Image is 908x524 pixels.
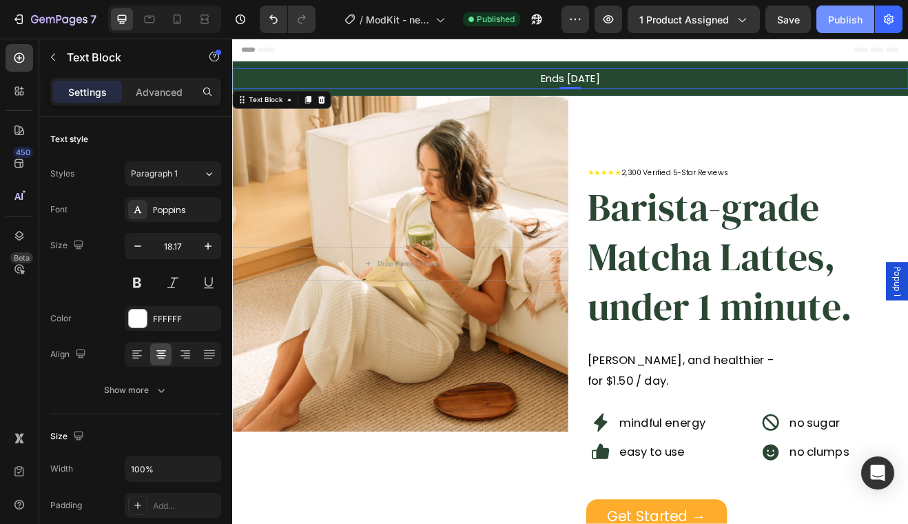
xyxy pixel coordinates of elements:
[806,279,820,315] span: Popup 1
[765,6,811,33] button: Save
[628,6,760,33] button: 1 product assigned
[473,458,579,483] p: mindful energy
[50,312,72,325] div: Color
[50,236,87,255] div: Size
[777,14,800,26] span: Save
[68,85,107,99] p: Settings
[1,38,825,61] p: Ends [DATE]
[50,345,89,364] div: Align
[260,6,316,33] div: Undo/Redo
[177,270,250,281] div: Drop element here
[477,13,515,26] span: Published
[475,158,606,171] span: 2,300 Verified 5-Star Reviews
[13,147,33,158] div: 450
[50,168,74,180] div: Styles
[17,69,64,81] div: Text Block
[434,381,678,432] p: [PERSON_NAME], and healthier - for $1.50 / day.
[50,133,88,145] div: Text style
[125,456,220,481] input: Auto
[434,158,475,171] span: ★★★★★
[828,12,863,27] div: Publish
[473,494,553,518] p: easy to use
[104,383,168,397] div: Show more
[125,161,221,186] button: Paragraph 1
[366,12,430,27] span: ModKit - new price for Uji matcha on What's Included - [DATE]
[131,168,178,180] span: Paragraph 1
[50,463,73,475] div: Width
[50,499,82,512] div: Padding
[10,252,33,263] div: Beta
[153,500,218,512] div: Add...
[639,12,729,27] span: 1 product assigned
[67,49,184,65] p: Text Block
[681,494,754,518] p: no clumps
[232,39,908,524] iframe: Design area
[90,11,96,28] p: 7
[50,203,68,216] div: Font
[433,175,827,361] h2: Barista-grade Matcha Lattes, under 1 minute.
[153,204,218,216] div: Poppins
[50,427,87,446] div: Size
[816,6,874,33] button: Publish
[681,458,743,483] p: no sugar
[153,313,218,325] div: FFFFFF
[861,456,894,490] div: Open Intercom Messenger
[6,6,103,33] button: 7
[50,378,221,403] button: Show more
[136,85,183,99] p: Advanced
[360,12,363,27] span: /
